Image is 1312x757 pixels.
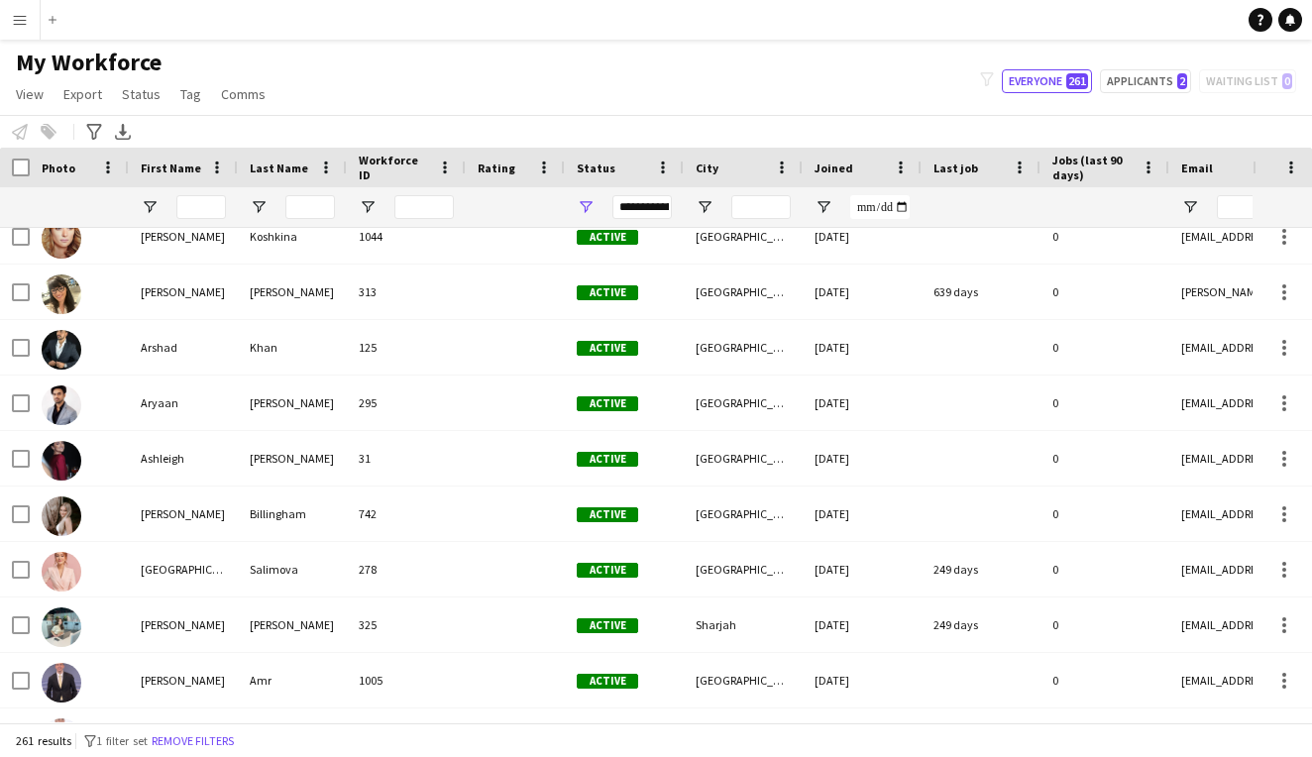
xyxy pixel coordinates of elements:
[42,219,81,259] img: Anna Koshkina
[803,597,922,652] div: [DATE]
[684,653,803,707] div: [GEOGRAPHIC_DATA]
[577,674,638,689] span: Active
[1052,153,1134,182] span: Jobs (last 90 days)
[141,161,201,175] span: First Name
[684,431,803,486] div: [GEOGRAPHIC_DATA]
[172,81,209,107] a: Tag
[238,376,347,430] div: [PERSON_NAME]
[1181,161,1213,175] span: Email
[359,153,430,182] span: Workforce ID
[394,195,454,219] input: Workforce ID Filter Input
[803,265,922,319] div: [DATE]
[129,542,238,596] div: [GEOGRAPHIC_DATA]
[129,265,238,319] div: [PERSON_NAME]
[1040,653,1169,707] div: 0
[1002,69,1092,93] button: Everyone261
[221,85,266,103] span: Comms
[114,81,168,107] a: Status
[1040,431,1169,486] div: 0
[478,161,515,175] span: Rating
[42,330,81,370] img: Arshad Khan
[96,733,148,748] span: 1 filter set
[42,496,81,536] img: Ashley Billingham
[1181,198,1199,216] button: Open Filter Menu
[176,195,226,219] input: First Name Filter Input
[238,487,347,541] div: Billingham
[1100,69,1191,93] button: Applicants2
[803,431,922,486] div: [DATE]
[42,552,81,592] img: Asya Salimova
[238,653,347,707] div: Amr
[55,81,110,107] a: Export
[16,85,44,103] span: View
[850,195,910,219] input: Joined Filter Input
[16,48,162,77] span: My Workforce
[238,597,347,652] div: [PERSON_NAME]
[803,320,922,375] div: [DATE]
[285,195,335,219] input: Last Name Filter Input
[1040,542,1169,596] div: 0
[1066,73,1088,89] span: 261
[42,607,81,647] img: Aya Cheaito
[347,209,466,264] div: 1044
[1040,376,1169,430] div: 0
[347,653,466,707] div: 1005
[577,563,638,578] span: Active
[238,431,347,486] div: [PERSON_NAME]
[347,431,466,486] div: 31
[1040,597,1169,652] div: 0
[347,320,466,375] div: 125
[922,265,1040,319] div: 639 days
[684,320,803,375] div: [GEOGRAPHIC_DATA]
[347,597,466,652] div: 325
[815,198,832,216] button: Open Filter Menu
[238,265,347,319] div: [PERSON_NAME]
[213,81,273,107] a: Comms
[577,285,638,300] span: Active
[684,265,803,319] div: [GEOGRAPHIC_DATA]
[577,198,595,216] button: Open Filter Menu
[250,161,308,175] span: Last Name
[684,376,803,430] div: [GEOGRAPHIC_DATA]
[684,597,803,652] div: Sharjah
[347,265,466,319] div: 313
[42,441,81,481] img: Ashleigh Macfarlane
[803,376,922,430] div: [DATE]
[129,487,238,541] div: [PERSON_NAME]
[577,507,638,522] span: Active
[577,452,638,467] span: Active
[1177,73,1187,89] span: 2
[1040,320,1169,375] div: 0
[684,487,803,541] div: [GEOGRAPHIC_DATA]
[148,730,238,752] button: Remove filters
[731,195,791,219] input: City Filter Input
[42,274,81,314] img: Anna Murphy
[122,85,161,103] span: Status
[42,385,81,425] img: Aryaan Baig
[129,320,238,375] div: Arshad
[250,198,268,216] button: Open Filter Menu
[1040,265,1169,319] div: 0
[42,161,75,175] span: Photo
[922,542,1040,596] div: 249 days
[803,487,922,541] div: [DATE]
[238,209,347,264] div: Koshkina
[8,81,52,107] a: View
[803,653,922,707] div: [DATE]
[63,85,102,103] span: Export
[815,161,853,175] span: Joined
[696,161,718,175] span: City
[922,597,1040,652] div: 249 days
[359,198,377,216] button: Open Filter Menu
[803,542,922,596] div: [DATE]
[347,376,466,430] div: 295
[129,653,238,707] div: [PERSON_NAME]
[141,198,159,216] button: Open Filter Menu
[347,487,466,541] div: 742
[1040,209,1169,264] div: 0
[129,431,238,486] div: Ashleigh
[696,198,713,216] button: Open Filter Menu
[577,230,638,245] span: Active
[684,542,803,596] div: [GEOGRAPHIC_DATA]
[111,120,135,144] app-action-btn: Export XLSX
